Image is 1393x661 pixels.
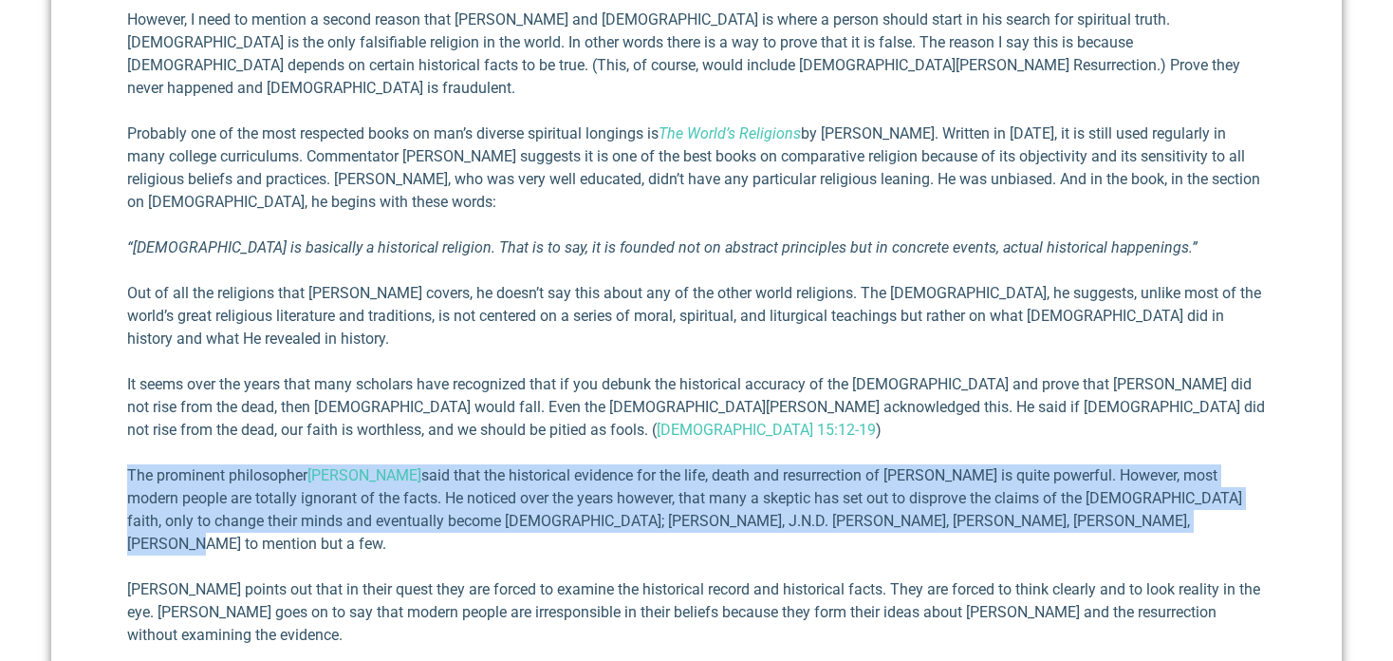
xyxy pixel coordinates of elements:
p: However, I need to mention a second reason that [PERSON_NAME] and [DEMOGRAPHIC_DATA] is where a p... [127,9,1266,100]
p: It seems over the years that many scholars have recognized that if you debunk the historical accu... [127,373,1266,442]
em: “[DEMOGRAPHIC_DATA] is basically a historical religion. That is to say, it is founded not on abst... [127,238,1198,256]
a: [DEMOGRAPHIC_DATA] 15:12-19 [657,421,876,439]
p: [PERSON_NAME] points out that in their quest they are forced to examine the historical record and... [127,578,1266,647]
p: Probably one of the most respected books on man’s diverse spiritual longings is by [PERSON_NAME].... [127,123,1266,214]
em: Religions [739,124,801,142]
a: The World’s Religions [659,124,801,142]
em: The [659,124,683,142]
p: The prominent philosopher said that the historical evidence for the life, death and resurrection ... [127,464,1266,556]
em: World’s [687,124,735,142]
a: [PERSON_NAME] [307,466,421,484]
p: Out of all the religions that [PERSON_NAME] covers, he doesn’t say this about any of the other wo... [127,282,1266,350]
